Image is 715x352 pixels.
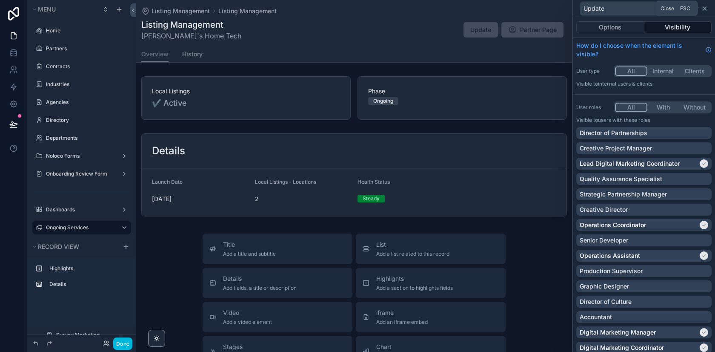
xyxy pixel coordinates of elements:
[580,144,652,153] p: Creative Project Manager
[583,4,604,13] span: Update
[141,31,241,41] span: [PERSON_NAME]'s Home Tech
[46,63,126,70] label: Contracts
[38,6,56,13] span: Menu
[376,240,449,249] span: List
[152,7,210,15] span: Listing Management
[615,66,647,76] button: All
[223,319,272,326] span: Add a video element
[580,251,640,260] p: Operations Assistant
[580,175,662,183] p: Quality Assurance Specialist
[376,309,428,317] span: iframe
[38,243,79,250] span: Record view
[647,66,679,76] button: Internal
[31,241,117,253] button: Record view
[576,104,610,111] label: User roles
[223,309,272,317] span: Video
[580,282,629,291] p: Graphic Designer
[46,170,114,177] label: Onboarding Review Form
[31,3,97,15] button: Menu
[141,19,241,31] h1: Listing Management
[46,117,126,124] label: Directory
[598,81,652,87] span: Internal users & clients
[376,251,449,257] span: Add a list related to this record
[580,313,612,321] p: Accountant
[615,103,647,112] button: All
[223,274,297,283] span: Details
[141,46,169,63] a: Overview
[376,274,453,283] span: Highlights
[376,343,440,351] span: Chart
[113,338,132,350] button: Done
[661,5,674,12] span: Close
[576,41,702,58] span: How do I choose when the element is visible?
[203,234,352,264] button: TitleAdd a title and subtitle
[679,66,710,76] button: Clients
[580,236,628,245] p: Senior Developer
[46,99,126,106] label: Agencies
[46,206,114,213] label: Dashboards
[356,302,506,332] button: iframeAdd an iframe embed
[27,258,136,300] div: scrollable content
[182,50,203,58] span: History
[598,117,650,123] span: Users with these roles
[49,281,124,288] label: Details
[580,343,664,352] p: Digital Marketing Coordinator
[580,328,656,337] p: Digital Marketing Manager
[218,7,277,15] a: Listing Management
[46,81,126,88] label: Industries
[141,50,169,58] span: Overview
[46,153,114,159] label: Noloco Forms
[46,135,126,141] label: Departments
[580,129,647,137] p: Director of Partnerships
[182,46,203,63] a: History
[223,343,275,351] span: Stages
[647,103,679,112] button: With
[580,267,643,275] p: Production Supervisor
[580,221,646,229] p: Operations Coordinator
[576,117,712,124] p: Visible to
[580,190,667,199] p: Strategic Partnership Manager
[580,159,680,168] p: Lead Digital Marketing Coordinator
[580,1,678,16] button: Update
[46,224,114,231] label: Ongoing Services
[576,41,712,58] a: How do I choose when the element is visible?
[644,21,712,33] button: Visibility
[679,103,710,112] button: Without
[576,81,712,87] p: Visible to
[376,319,428,326] span: Add an iframe embed
[203,268,352,298] button: DetailsAdd fields, a title or description
[576,21,644,33] button: Options
[223,251,276,257] span: Add a title and subtitle
[46,45,126,52] label: Partners
[141,7,210,15] a: Listing Management
[49,265,124,272] label: Highlights
[46,27,126,34] label: Home
[223,240,276,249] span: Title
[356,234,506,264] button: ListAdd a list related to this record
[580,297,632,306] p: Director of Culture
[576,68,610,75] label: User type
[223,285,297,291] span: Add fields, a title or description
[580,205,628,214] p: Creative Director
[356,268,506,298] button: HighlightsAdd a section to highlights fields
[203,302,352,332] button: VideoAdd a video element
[376,285,453,291] span: Add a section to highlights fields
[678,5,692,12] span: Esc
